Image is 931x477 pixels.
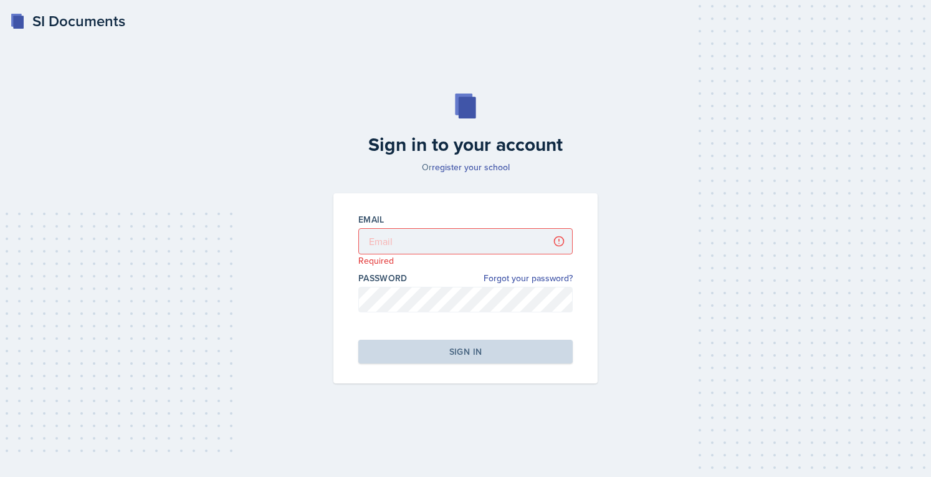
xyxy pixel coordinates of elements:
[358,228,573,254] input: Email
[449,345,482,358] div: Sign in
[326,133,605,156] h2: Sign in to your account
[10,10,125,32] a: SI Documents
[358,340,573,364] button: Sign in
[484,272,573,285] a: Forgot your password?
[326,161,605,173] p: Or
[432,161,510,173] a: register your school
[358,272,408,284] label: Password
[358,254,573,267] p: Required
[358,213,384,226] label: Email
